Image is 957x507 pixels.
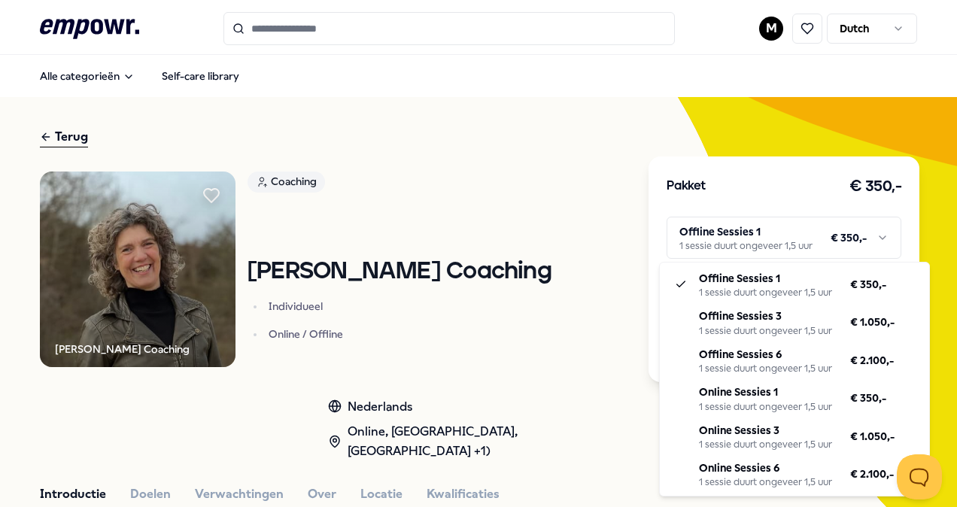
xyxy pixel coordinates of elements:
p: Offline Sessies 6 [699,346,832,363]
p: Online Sessies 3 [699,422,832,439]
span: € 350,- [850,276,886,293]
span: € 1.050,- [850,428,895,445]
p: Offline Sessies 1 [699,270,832,287]
div: 1 sessie duurt ongeveer 1,5 uur [699,287,832,299]
div: 1 sessie duurt ongeveer 1,5 uur [699,439,832,451]
p: Online Sessies 1 [699,384,832,400]
span: € 2.100,- [850,352,894,369]
p: Offline Sessies 3 [699,308,832,324]
div: 1 sessie duurt ongeveer 1,5 uur [699,476,832,488]
span: € 1.050,- [850,314,895,330]
div: 1 sessie duurt ongeveer 1,5 uur [699,363,832,375]
div: 1 sessie duurt ongeveer 1,5 uur [699,325,832,337]
span: € 350,- [850,390,886,406]
span: € 2.100,- [850,466,894,482]
div: 1 sessie duurt ongeveer 1,5 uur [699,401,832,413]
p: Online Sessies 6 [699,460,832,476]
